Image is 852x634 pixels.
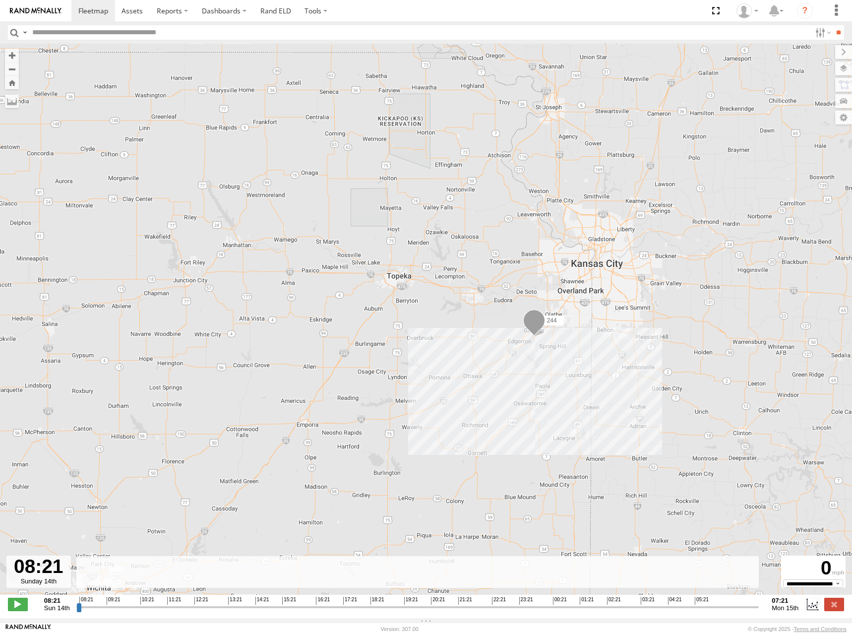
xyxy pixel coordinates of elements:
[733,3,762,18] div: Shane Miller
[580,597,594,605] span: 01:21
[44,604,70,612] span: Sun 14th Sep 2025
[228,597,242,605] span: 13:21
[607,597,621,605] span: 02:21
[44,597,70,604] strong: 08:21
[748,626,847,632] div: © Copyright 2025 -
[695,597,709,605] span: 05:21
[811,25,833,40] label: Search Filter Options
[140,597,154,605] span: 10:21
[641,597,655,605] span: 03:21
[668,597,682,605] span: 04:21
[107,597,121,605] span: 09:21
[431,597,445,605] span: 20:21
[370,597,384,605] span: 18:21
[5,94,19,108] label: Measure
[5,624,51,634] a: Visit our Website
[835,111,852,125] label: Map Settings
[5,62,19,76] button: Zoom out
[553,597,567,605] span: 00:21
[5,49,19,62] button: Zoom in
[794,626,847,632] a: Terms and Conditions
[167,597,181,605] span: 11:21
[547,317,557,324] span: 244
[824,598,844,611] label: Close
[255,597,269,605] span: 14:21
[783,557,844,579] div: 0
[79,597,93,605] span: 08:21
[381,626,419,632] div: Version: 307.00
[343,597,357,605] span: 17:21
[316,597,330,605] span: 16:21
[194,597,208,605] span: 12:21
[5,76,19,89] button: Zoom Home
[519,597,533,605] span: 23:21
[458,597,472,605] span: 21:21
[21,25,29,40] label: Search Query
[797,3,813,19] i: ?
[10,7,61,14] img: rand-logo.svg
[404,597,418,605] span: 19:21
[8,598,28,611] label: Play/Stop
[282,597,296,605] span: 15:21
[772,604,798,612] span: Mon 15th Sep 2025
[772,597,798,604] strong: 07:21
[492,597,506,605] span: 22:21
